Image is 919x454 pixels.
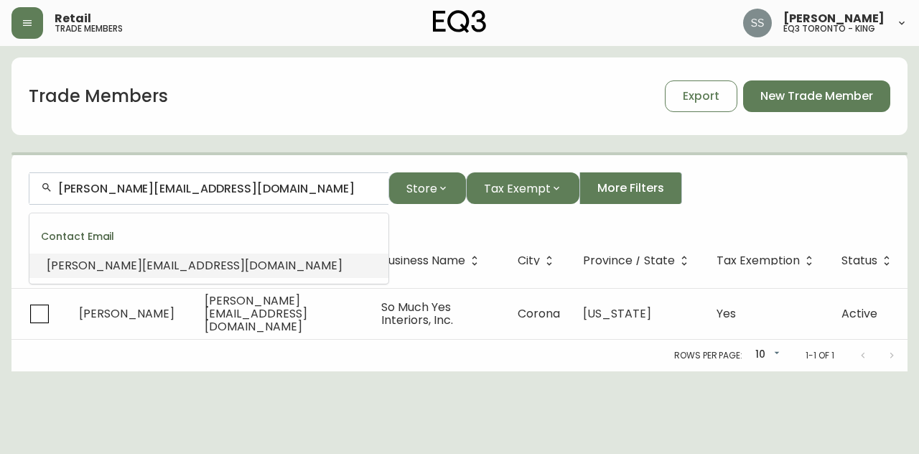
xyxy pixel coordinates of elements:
button: More Filters [579,172,682,204]
span: Business Name [381,256,465,265]
span: City [518,254,559,267]
span: Tax Exemption [717,254,818,267]
span: Status [841,254,896,267]
span: Province / State [583,256,675,265]
div: 10 [748,343,783,367]
p: 1-1 of 1 [806,349,834,362]
span: [PERSON_NAME] [79,305,174,322]
span: [PERSON_NAME][EMAIL_ADDRESS][DOMAIN_NAME] [205,292,307,335]
span: Retail [55,13,91,24]
button: Store [388,172,466,204]
span: New Trade Member [760,88,873,104]
span: So Much Yes Interiors, Inc. [381,299,453,328]
span: Yes [717,305,736,322]
h1: Trade Members [29,84,168,108]
span: Province / State [583,254,694,267]
span: Tax Exempt [484,180,551,198]
p: Rows per page: [674,349,742,362]
span: Active [841,305,877,322]
button: Tax Exempt [466,172,579,204]
span: Tax Exemption [717,256,800,265]
h5: eq3 toronto - king [783,24,875,33]
button: Export [665,80,737,112]
span: Business Name [381,254,484,267]
div: Contact Email [29,219,388,254]
span: [PERSON_NAME] [783,13,885,24]
button: New Trade Member [743,80,890,112]
span: Export [683,88,719,104]
span: [PERSON_NAME][EMAIL_ADDRESS][DOMAIN_NAME] [47,257,342,274]
input: Search [58,182,377,195]
span: City [518,256,540,265]
span: [US_STATE] [583,305,651,322]
h5: trade members [55,24,123,33]
span: Status [841,256,877,265]
span: Corona [518,305,560,322]
img: logo [433,10,486,33]
span: More Filters [597,180,664,196]
span: Store [406,180,437,198]
img: f1b6f2cda6f3b51f95337c5892ce6799 [743,9,772,37]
